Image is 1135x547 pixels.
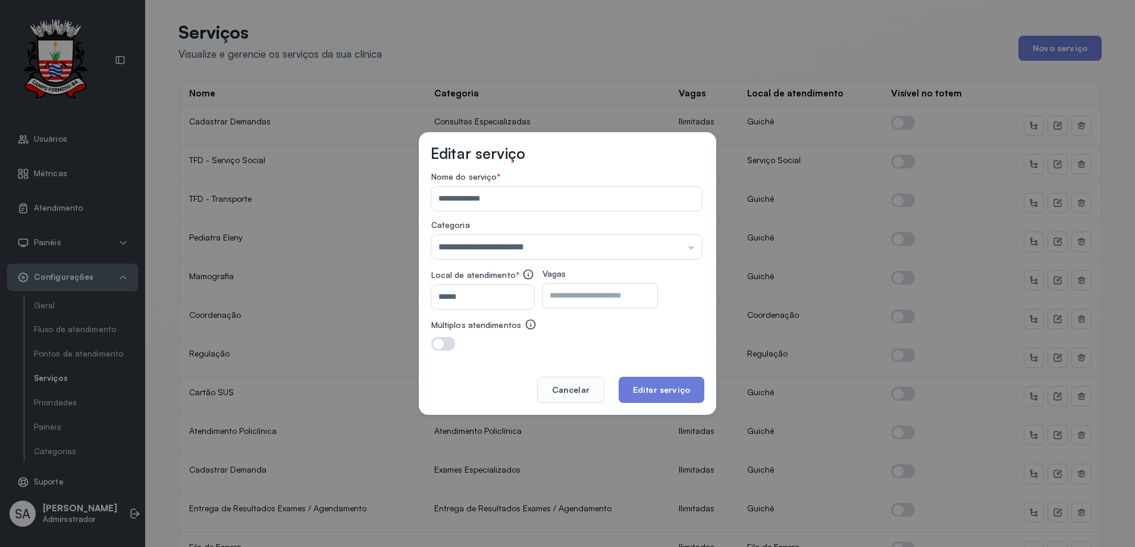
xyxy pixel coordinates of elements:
[431,171,497,182] span: Nome do serviço
[431,220,470,230] span: Categoria
[543,268,566,279] span: Vagas
[619,377,704,403] button: Editar serviço
[431,320,521,330] label: Múltiplos atendimentos
[537,377,604,403] button: Cancelar
[431,270,516,280] span: Local de atendimento
[431,144,525,162] h3: Editar serviço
